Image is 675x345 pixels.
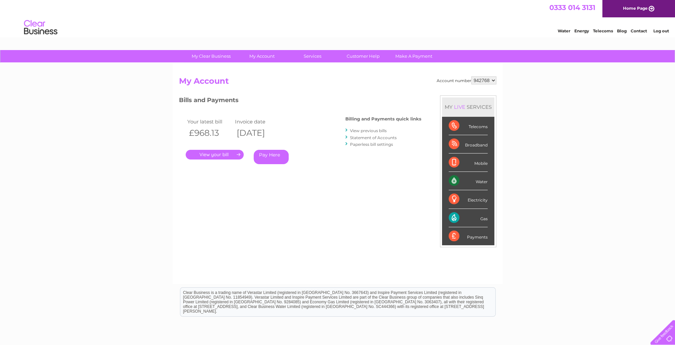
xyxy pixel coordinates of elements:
a: . [186,150,244,159]
h2: My Account [179,76,496,89]
td: Invoice date [233,117,281,126]
div: Account number [437,76,496,84]
div: Payments [449,227,488,245]
div: Water [449,172,488,190]
a: Contact [631,28,647,33]
td: Your latest bill [186,117,234,126]
div: Electricity [449,190,488,209]
a: Energy [574,28,589,33]
div: LIVE [453,104,467,110]
a: Customer Help [336,50,391,62]
div: Mobile [449,153,488,172]
div: Gas [449,209,488,227]
h3: Bills and Payments [179,95,421,107]
a: Blog [617,28,627,33]
a: My Account [234,50,289,62]
a: 0333 014 3131 [549,3,595,12]
div: Clear Business is a trading name of Verastar Limited (registered in [GEOGRAPHIC_DATA] No. 3667643... [180,4,495,32]
a: Pay Here [254,150,289,164]
th: £968.13 [186,126,234,140]
a: Water [558,28,570,33]
div: Telecoms [449,117,488,135]
a: My Clear Business [184,50,239,62]
a: Services [285,50,340,62]
a: Log out [653,28,669,33]
div: Broadband [449,135,488,153]
th: [DATE] [233,126,281,140]
a: Telecoms [593,28,613,33]
div: MY SERVICES [442,97,494,116]
a: View previous bills [350,128,387,133]
h4: Billing and Payments quick links [345,116,421,121]
img: logo.png [24,17,58,38]
a: Statement of Accounts [350,135,397,140]
a: Make A Payment [386,50,441,62]
a: Paperless bill settings [350,142,393,147]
